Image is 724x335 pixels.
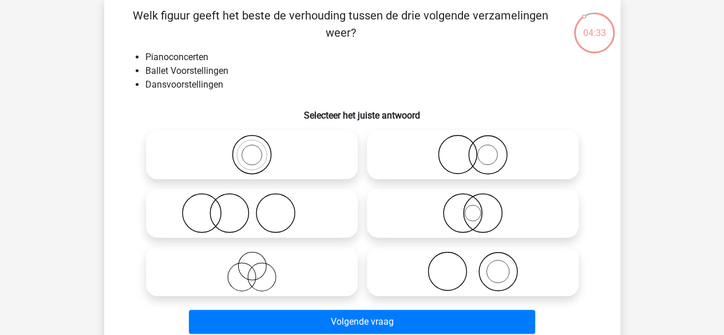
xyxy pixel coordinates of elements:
div: 04:33 [573,11,616,40]
button: Volgende vraag [189,310,535,334]
li: Pianoconcerten [145,50,602,64]
li: Ballet Voorstellingen [145,64,602,78]
p: Welk figuur geeft het beste de verhouding tussen de drie volgende verzamelingen weer? [122,7,559,41]
li: Dansvoorstellingen [145,78,602,92]
h6: Selecteer het juiste antwoord [122,101,602,121]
